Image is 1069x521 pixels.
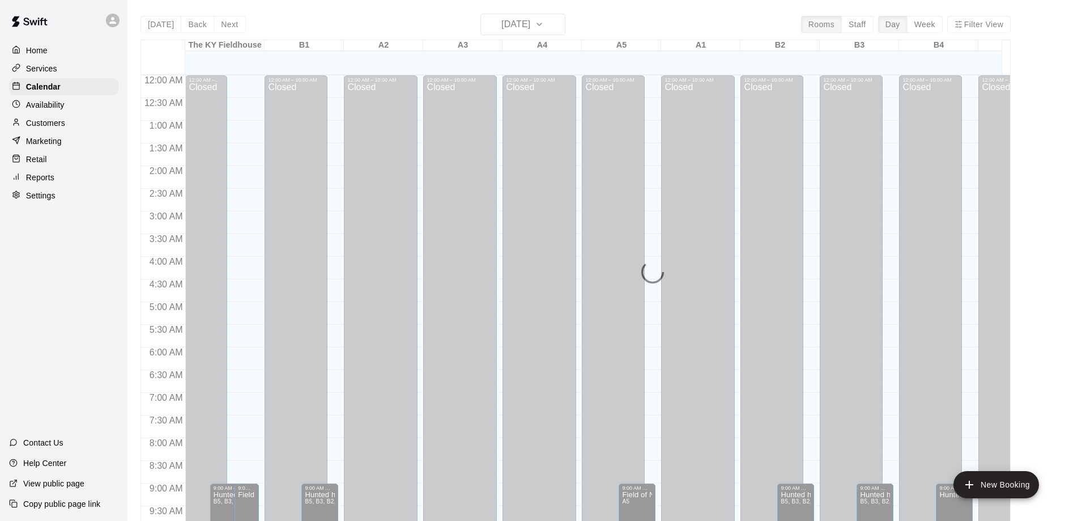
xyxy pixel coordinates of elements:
[305,498,355,505] span: B5, B3, B2, B1, B4
[147,257,186,266] span: 4:00 AM
[26,135,62,147] p: Marketing
[23,458,66,469] p: Help Center
[26,99,65,111] p: Availability
[347,77,414,83] div: 12:00 AM – 10:00 AM
[26,63,57,74] p: Services
[23,498,100,510] p: Copy public page link
[147,302,186,312] span: 5:00 AM
[265,40,344,51] div: B1
[781,498,831,505] span: B5, B3, B2, B1, B4
[744,77,800,83] div: 12:00 AM – 10:00 AM
[9,169,118,186] a: Reports
[953,471,1039,498] button: add
[9,115,118,132] a: Customers
[214,485,249,491] div: 9:00 AM – 11:30 PM
[26,45,48,56] p: Home
[622,485,652,491] div: 9:00 AM – 9:00 PM
[142,75,186,85] span: 12:00 AM
[142,98,186,108] span: 12:30 AM
[740,40,820,51] div: B2
[147,279,186,289] span: 4:30 AM
[781,485,811,491] div: 9:00 AM – 11:30 PM
[147,234,186,244] span: 3:30 AM
[9,151,118,168] a: Retail
[622,498,629,505] span: A5
[268,77,324,83] div: 12:00 AM – 10:00 AM
[147,143,186,153] span: 1:30 AM
[26,172,54,183] p: Reports
[585,77,641,83] div: 12:00 AM – 10:00 AM
[189,77,224,83] div: 12:00 AM – 10:00 AM
[147,416,186,425] span: 7:30 AM
[820,40,899,51] div: B3
[9,96,118,113] a: Availability
[147,393,186,403] span: 7:00 AM
[939,485,969,491] div: 9:00 AM – 11:30 PM
[238,485,255,491] div: 9:00 AM – 9:00 PM
[823,77,879,83] div: 12:00 AM – 10:00 AM
[147,506,186,516] span: 9:30 AM
[147,121,186,130] span: 1:00 AM
[9,187,118,204] a: Settings
[23,437,63,448] p: Contact Us
[344,40,423,51] div: A2
[26,117,65,129] p: Customers
[26,190,56,201] p: Settings
[860,485,890,491] div: 9:00 AM – 11:30 PM
[665,77,731,83] div: 12:00 AM – 10:00 AM
[147,211,186,221] span: 3:00 AM
[423,40,502,51] div: A3
[147,461,186,471] span: 8:30 AM
[147,325,186,334] span: 5:30 AM
[982,77,1038,83] div: 12:00 AM – 10:00 AM
[860,498,910,505] span: B5, B3, B2, B1, B4
[185,40,265,51] div: The KY Fieldhouse
[147,370,186,380] span: 6:30 AM
[147,166,186,176] span: 2:00 AM
[9,78,118,95] a: Calendar
[214,498,264,505] span: B5, B3, B2, B1, B4
[147,348,186,357] span: 6:00 AM
[26,154,47,165] p: Retail
[9,133,118,150] a: Marketing
[23,478,84,489] p: View public page
[427,77,493,83] div: 12:00 AM – 10:00 AM
[9,60,118,77] a: Services
[902,77,959,83] div: 12:00 AM – 10:00 AM
[305,485,335,491] div: 9:00 AM – 11:30 PM
[9,42,118,59] a: Home
[899,40,978,51] div: B4
[506,77,573,83] div: 12:00 AM – 10:00 AM
[26,81,61,92] p: Calendar
[147,438,186,448] span: 8:00 AM
[502,40,582,51] div: A4
[147,484,186,493] span: 9:00 AM
[582,40,661,51] div: A5
[978,40,1058,51] div: B5
[661,40,740,51] div: A1
[147,189,186,198] span: 2:30 AM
